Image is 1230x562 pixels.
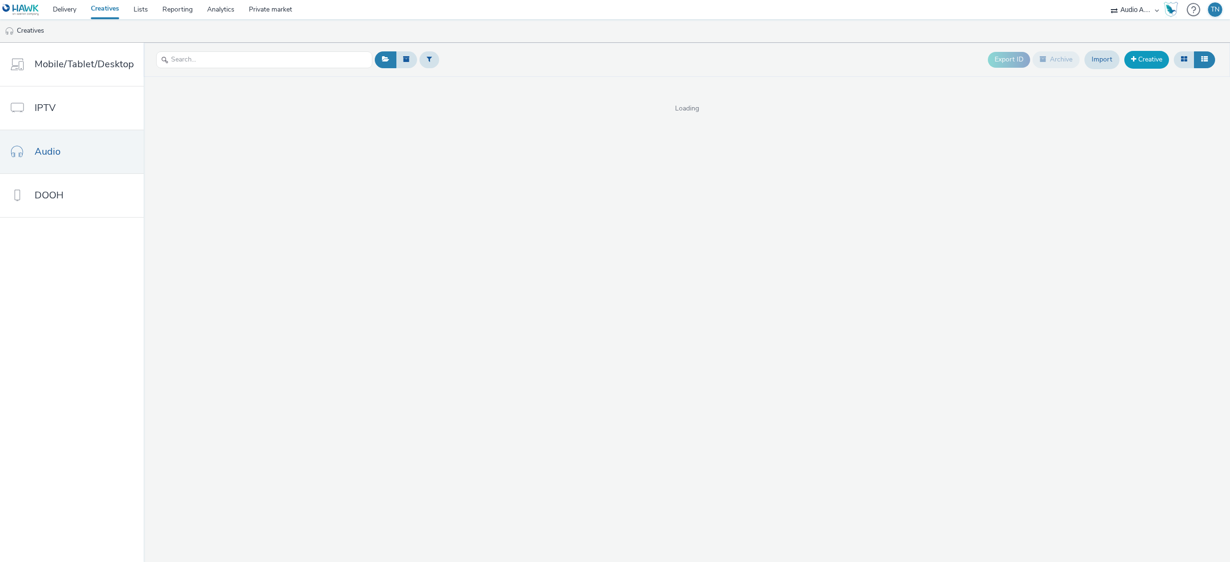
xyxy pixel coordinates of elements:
a: Creative [1124,51,1169,68]
img: audio [5,26,14,36]
a: Hawk Academy [1164,2,1182,17]
button: Export ID [988,52,1030,67]
div: TN [1211,2,1219,17]
span: Audio [35,145,61,159]
span: DOOH [35,188,63,202]
button: Table [1194,51,1215,68]
img: undefined Logo [2,4,39,16]
a: Import [1084,50,1119,69]
span: Mobile/Tablet/Desktop [35,57,134,71]
span: Loading [144,104,1230,113]
button: Grid [1174,51,1194,68]
input: Search... [156,51,372,68]
img: Hawk Academy [1164,2,1178,17]
span: IPTV [35,101,56,115]
button: Archive [1033,51,1080,68]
